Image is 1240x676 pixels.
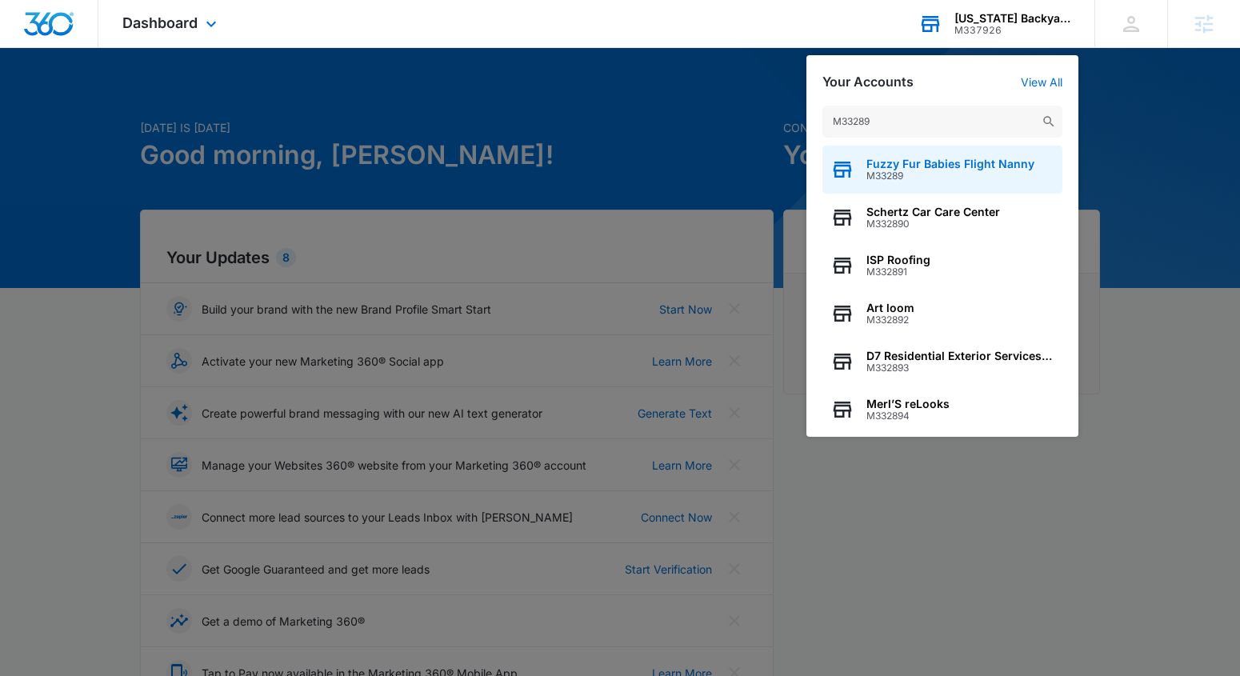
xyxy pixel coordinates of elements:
span: M332890 [866,218,1000,230]
button: Fuzzy Fur Babies Flight NannyM33289 [822,146,1062,194]
button: Merl’S reLooksM332894 [822,386,1062,434]
h2: Your Accounts [822,74,914,90]
a: View All [1021,75,1062,89]
button: Schertz Car Care CenterM332890 [822,194,1062,242]
span: M33289 [866,170,1034,182]
button: ISP RoofingM332891 [822,242,1062,290]
div: account name [954,12,1071,25]
span: Schertz Car Care Center [866,206,1000,218]
span: M332893 [866,362,1054,374]
span: Fuzzy Fur Babies Flight Nanny [866,158,1034,170]
span: Dashboard [122,14,198,31]
input: Search Accounts [822,106,1062,138]
div: account id [954,25,1071,36]
button: D7 Residential Exterior Services, LLCM332893 [822,338,1062,386]
span: M332892 [866,314,914,326]
span: ISP Roofing [866,254,930,266]
span: M332891 [866,266,930,278]
span: Merl’S reLooks [866,398,950,410]
span: Art loom [866,302,914,314]
span: M332894 [866,410,950,422]
span: D7 Residential Exterior Services, LLC [866,350,1054,362]
button: Art loomM332892 [822,290,1062,338]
